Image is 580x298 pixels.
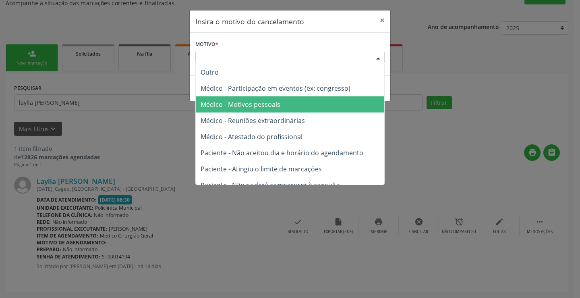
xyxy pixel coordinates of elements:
span: Médico - Motivos pessoais [201,100,280,109]
span: Médico - Reuniões extraordinárias [201,116,305,125]
span: Médico - Participação em eventos (ex: congresso) [201,84,350,93]
h5: Insira o motivo do cancelamento [195,16,304,27]
span: Paciente - Atingiu o limite de marcações [201,165,322,173]
span: Outro [201,68,219,77]
span: Paciente - Não poderá comparecer à consulta [201,181,340,190]
label: Motivo [195,38,218,51]
span: Paciente - Não aceitou dia e horário do agendamento [201,148,363,157]
span: Médico - Atestado do profissional [201,132,302,141]
button: Close [374,10,390,30]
